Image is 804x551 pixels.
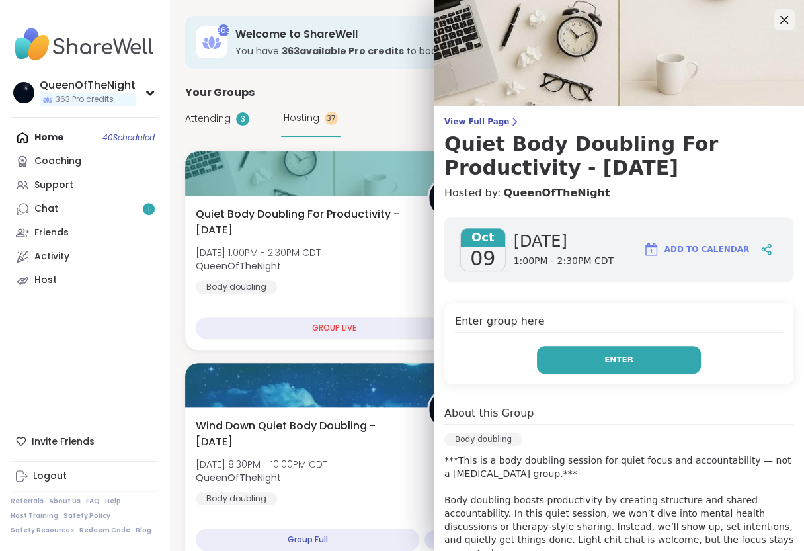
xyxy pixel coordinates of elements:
[235,27,653,42] h3: Welcome to ShareWell
[196,418,413,450] span: Wind Down Quiet Body Doubling - [DATE]
[514,255,614,268] span: 1:00PM - 2:30PM CDT
[11,464,158,488] a: Logout
[11,221,158,245] a: Friends
[637,233,755,265] button: Add to Calendar
[218,24,229,36] div: 363
[196,206,413,238] span: Quiet Body Doubling For Productivity - [DATE]
[34,155,81,168] div: Coaching
[63,511,110,521] a: Safety Policy
[604,354,633,366] span: Enter
[13,82,34,103] img: QueenOfTheNight
[503,185,610,201] a: QueenOfTheNight
[86,497,100,506] a: FAQ
[105,497,121,506] a: Help
[196,259,281,273] b: QueenOfTheNight
[11,269,158,292] a: Host
[514,231,614,252] span: [DATE]
[429,177,470,218] img: QueenOfTheNight
[284,111,319,125] span: Hosting
[11,21,158,67] img: ShareWell Nav Logo
[282,44,404,58] b: 363 available Pro credit s
[444,405,534,421] h4: About this Group
[185,112,231,126] span: Attending
[11,429,158,453] div: Invite Friends
[11,197,158,221] a: Chat1
[537,346,701,374] button: Enter
[147,204,150,215] span: 1
[196,246,321,259] span: [DATE] 1:00PM - 2:30PM CDT
[444,185,793,201] h4: Hosted by:
[34,274,57,287] div: Host
[325,112,338,125] div: 37
[11,149,158,173] a: Coaching
[136,526,151,535] a: Blog
[11,511,58,521] a: Host Training
[11,526,74,535] a: Safety Resources
[56,94,114,105] span: 363 Pro credits
[196,492,277,505] div: Body doubling
[196,280,277,294] div: Body doubling
[33,470,67,483] div: Logout
[196,458,327,471] span: [DATE] 8:30PM - 10:00PM CDT
[34,202,58,216] div: Chat
[235,44,653,58] h3: You have to book a coaching group.
[40,78,136,93] div: QueenOfTheNight
[196,471,281,484] b: QueenOfTheNight
[444,116,793,127] span: View Full Page
[664,243,749,255] span: Add to Calendar
[34,226,69,239] div: Friends
[34,179,73,192] div: Support
[11,497,44,506] a: Referrals
[236,112,249,126] div: 3
[461,228,505,247] span: Oct
[444,132,793,180] h3: Quiet Body Doubling For Productivity - [DATE]
[185,85,255,101] span: Your Groups
[455,314,783,333] h4: Enter group here
[444,116,793,180] a: View Full PageQuiet Body Doubling For Productivity - [DATE]
[470,247,495,271] span: 09
[196,529,419,551] div: Group Full
[444,433,522,446] div: Body doubling
[11,245,158,269] a: Activity
[79,526,130,535] a: Redeem Code
[34,250,69,263] div: Activity
[11,173,158,197] a: Support
[643,241,659,257] img: ShareWell Logomark
[429,389,470,430] img: QueenOfTheNight
[196,317,472,339] div: GROUP LIVE
[49,497,81,506] a: About Us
